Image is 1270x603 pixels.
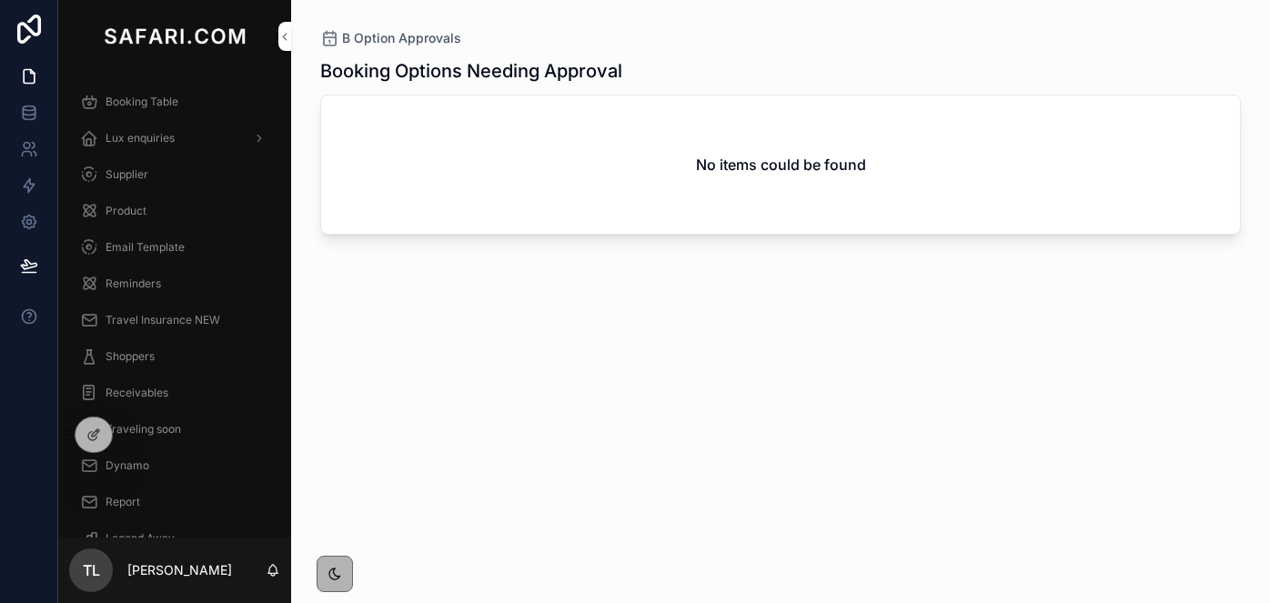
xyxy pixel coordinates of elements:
[696,154,866,176] h2: No items could be found
[69,377,280,409] a: Receivables
[69,231,280,264] a: Email Template
[69,122,280,155] a: Lux enquiries
[100,22,249,51] img: App logo
[69,158,280,191] a: Supplier
[106,386,168,400] span: Receivables
[106,349,155,364] span: Shoppers
[69,449,280,482] a: Dynamo
[106,167,148,182] span: Supplier
[127,561,232,579] p: [PERSON_NAME]
[106,95,178,109] span: Booking Table
[69,340,280,373] a: Shoppers
[69,267,280,300] a: Reminders
[83,559,100,581] span: TL
[106,313,220,327] span: Travel Insurance NEW
[69,486,280,518] a: Report
[106,531,175,546] span: Legend Away
[106,240,185,255] span: Email Template
[106,131,175,146] span: Lux enquiries
[69,85,280,118] a: Booking Table
[342,29,461,47] span: B Option Approvals
[58,73,291,538] div: scrollable content
[320,58,622,84] h1: Booking Options Needing Approval
[106,495,140,509] span: Report
[320,29,461,47] a: B Option Approvals
[69,304,280,337] a: Travel Insurance NEW
[106,422,181,437] span: Traveling soon
[106,458,149,473] span: Dynamo
[69,413,280,446] a: Traveling soon
[106,276,161,291] span: Reminders
[106,204,146,218] span: Product
[69,522,280,555] a: Legend Away
[69,195,280,227] a: Product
